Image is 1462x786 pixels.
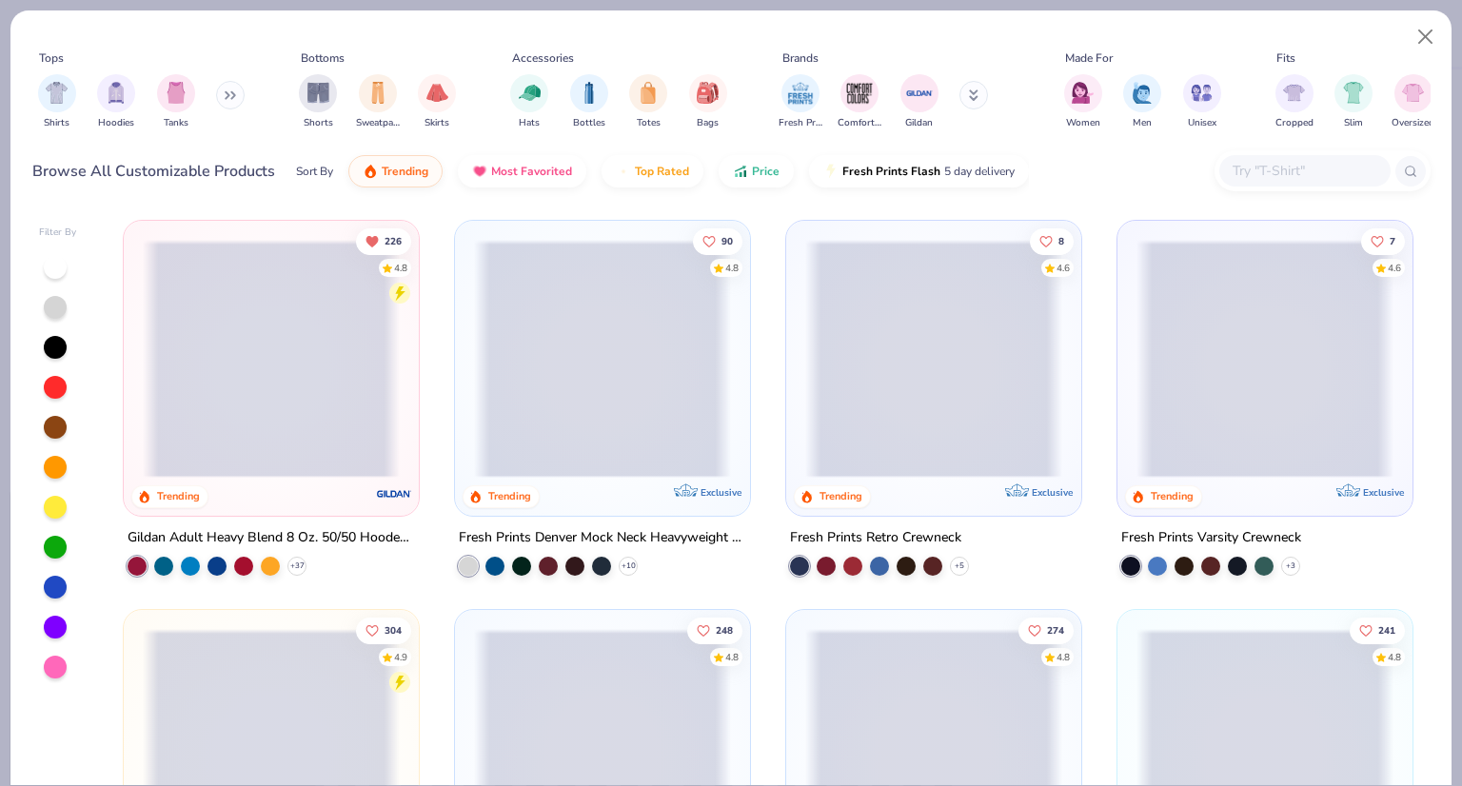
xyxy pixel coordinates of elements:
div: filter for Bags [689,74,727,130]
button: filter button [1123,74,1161,130]
span: Bags [697,116,719,130]
span: Comfort Colors [838,116,881,130]
div: filter for Hats [510,74,548,130]
button: Fresh Prints Flash5 day delivery [809,155,1029,187]
img: Comfort Colors Image [845,79,874,108]
div: Fresh Prints Denver Mock Neck Heavyweight Sweatshirt [459,526,746,550]
span: Women [1066,116,1100,130]
div: filter for Hoodies [97,74,135,130]
button: filter button [1064,74,1102,130]
button: Like [1018,617,1074,643]
div: 4.6 [1388,261,1401,275]
button: Price [719,155,794,187]
div: 4.8 [725,650,739,664]
button: Top Rated [602,155,703,187]
span: Price [752,164,780,179]
div: Made For [1065,49,1113,67]
button: Like [1030,227,1074,254]
span: 7 [1390,236,1395,246]
div: Fresh Prints Retro Crewneck [790,526,961,550]
button: filter button [838,74,881,130]
img: Bottles Image [579,82,600,104]
button: filter button [629,74,667,130]
img: Shorts Image [307,82,329,104]
span: Cropped [1275,116,1314,130]
div: Fits [1276,49,1295,67]
span: 274 [1047,625,1064,635]
div: filter for Gildan [900,74,938,130]
span: 241 [1378,625,1395,635]
div: filter for Comfort Colors [838,74,881,130]
img: Totes Image [638,82,659,104]
span: Shirts [44,116,69,130]
span: Fresh Prints Flash [842,164,940,179]
span: + 10 [622,560,636,572]
img: most_fav.gif [472,164,487,179]
span: Bottles [573,116,605,130]
span: 8 [1058,236,1064,246]
span: 90 [721,236,733,246]
div: filter for Tanks [157,74,195,130]
img: Tanks Image [166,82,187,104]
img: Sweatpants Image [367,82,388,104]
img: Oversized Image [1402,82,1424,104]
div: Bottoms [301,49,345,67]
div: filter for Fresh Prints [779,74,822,130]
button: filter button [97,74,135,130]
span: + 3 [1286,560,1295,572]
img: Men Image [1132,82,1153,104]
span: Gildan [905,116,933,130]
img: Cropped Image [1283,82,1305,104]
div: filter for Slim [1334,74,1373,130]
button: Unlike [357,227,412,254]
div: Gildan Adult Heavy Blend 8 Oz. 50/50 Hooded Sweatshirt [128,526,415,550]
span: Exclusive [1362,486,1403,499]
span: Most Favorited [491,164,572,179]
button: filter button [1392,74,1434,130]
div: filter for Cropped [1275,74,1314,130]
span: Exclusive [1032,486,1073,499]
div: Browse All Customizable Products [32,160,275,183]
span: Tanks [164,116,188,130]
span: 248 [716,625,733,635]
button: filter button [689,74,727,130]
img: Skirts Image [426,82,448,104]
button: filter button [510,74,548,130]
img: Hats Image [519,82,541,104]
button: filter button [779,74,822,130]
div: filter for Shirts [38,74,76,130]
span: Totes [637,116,661,130]
span: + 37 [290,560,305,572]
button: Like [1361,227,1405,254]
span: Oversized [1392,116,1434,130]
span: Trending [382,164,428,179]
img: trending.gif [363,164,378,179]
span: Skirts [425,116,449,130]
button: Like [357,617,412,643]
input: Try "T-Shirt" [1231,160,1377,182]
div: filter for Sweatpants [356,74,400,130]
div: filter for Unisex [1183,74,1221,130]
img: Bags Image [697,82,718,104]
div: filter for Men [1123,74,1161,130]
div: filter for Shorts [299,74,337,130]
span: Shorts [304,116,333,130]
button: Close [1408,19,1444,55]
button: filter button [570,74,608,130]
div: filter for Totes [629,74,667,130]
button: filter button [1275,74,1314,130]
span: Hoodies [98,116,134,130]
button: filter button [356,74,400,130]
span: 226 [385,236,403,246]
img: Shirts Image [46,82,68,104]
div: 4.6 [1057,261,1070,275]
div: Accessories [512,49,574,67]
button: Like [687,617,742,643]
img: Hoodies Image [106,82,127,104]
button: filter button [38,74,76,130]
span: + 5 [955,560,964,572]
button: filter button [1183,74,1221,130]
span: 5 day delivery [944,161,1015,183]
button: filter button [157,74,195,130]
div: 4.8 [725,261,739,275]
